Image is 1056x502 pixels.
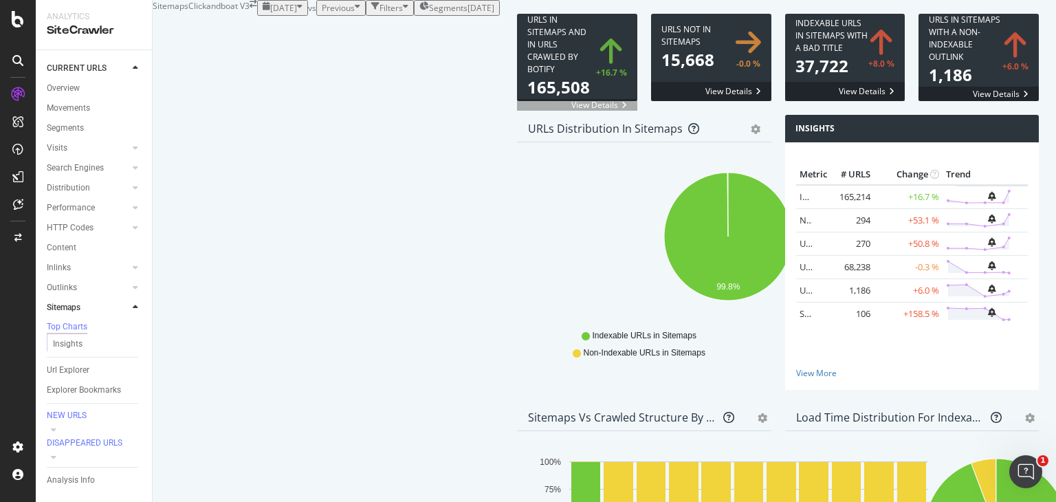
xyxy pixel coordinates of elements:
[47,221,129,235] a: HTTP Codes
[47,141,129,155] a: Visits
[528,122,683,135] div: URLs Distribution in Sitemaps
[47,437,142,450] a: DISAPPEARED URLS
[47,121,142,135] a: Segments
[429,2,467,14] span: Segments
[819,208,874,232] td: 294
[47,281,77,295] div: Outlinks
[988,192,995,201] div: bell-plus
[47,181,90,195] div: Distribution
[47,473,95,488] div: Analysis Info
[47,161,129,175] a: Search Engines
[1009,455,1042,488] iframe: Intercom live chat
[467,2,494,14] div: [DATE]
[800,214,933,226] a: Non-Indexable URLs in Sitemaps
[47,61,107,76] div: CURRENT URLS
[47,473,142,488] a: Analysis Info
[47,201,95,215] div: Performance
[47,241,76,255] div: Content
[270,2,297,14] span: 2025 Sep. 17th
[800,307,930,320] a: Slow / Slowest URLs in Sitemaps
[47,81,80,96] div: Overview
[943,164,956,185] th: Trend
[47,437,122,449] div: DISAPPEARED URLS
[800,284,992,296] a: URLs in Sitemaps with a Non-Indexable Outlink
[47,201,129,215] a: Performance
[47,121,84,135] div: Segments
[800,237,990,250] a: URLs in Sitemaps with a Bad HTTP Status Code
[47,141,67,155] div: Visits
[874,279,943,302] td: +6.0 %
[47,281,129,295] a: Outlinks
[874,302,943,325] td: +158.5 %
[796,411,986,424] div: Load Time Distribution for Indexable URLs in Sitemaps
[874,208,943,232] td: +53.1 %
[796,164,819,185] th: Metric
[584,347,705,359] span: Non-Indexable URLs in Sitemaps
[716,282,740,292] text: 99.8%
[528,164,928,324] svg: A chart.
[874,232,943,255] td: +50.8 %
[47,363,89,378] div: Url Explorer
[528,411,718,424] div: Sitemaps vs Crawled Structure by Depth
[874,164,943,185] th: Change
[1025,413,1035,423] div: gear
[819,164,874,185] th: # URLS
[800,190,912,203] a: Indexable URLs in Sitemaps
[561,99,637,111] span: View Details
[47,409,142,423] a: NEW URLS
[1037,455,1048,466] span: 1
[47,261,71,275] div: Inlinks
[593,330,696,342] span: Indexable URLs in Sitemaps
[796,367,1028,379] a: View More
[819,255,874,279] td: 68,238
[988,285,995,294] div: bell-plus
[795,122,835,135] h4: Insights
[47,301,129,315] a: Sitemaps
[47,23,141,39] div: SiteCrawler
[819,302,874,325] td: 106
[47,261,129,275] a: Inlinks
[47,81,142,96] a: Overview
[758,413,767,423] div: gear
[47,363,142,378] a: Url Explorer
[988,238,995,247] div: bell-plus
[322,2,355,14] span: Previous
[308,2,316,14] span: vs
[47,410,87,422] div: NEW URLS
[53,337,82,351] div: Insights
[47,11,141,23] div: Analytics
[751,124,760,134] div: gear
[988,261,995,270] div: bell-plus
[47,383,121,397] div: Explorer Bookmarks
[47,301,80,315] div: Sitemaps
[874,185,943,209] td: +16.7 %
[47,241,142,255] a: Content
[988,308,995,317] div: bell-plus
[47,181,129,195] a: Distribution
[819,279,874,302] td: 1,186
[47,320,142,334] a: Top Charts
[47,161,104,175] div: Search Engines
[47,221,93,235] div: HTTP Codes
[47,321,87,333] div: Top Charts
[819,185,874,209] td: 165,214
[379,2,403,14] div: Filters
[988,215,995,223] div: bell-plus
[540,457,561,467] text: 100%
[874,255,943,279] td: -0.3 %
[47,61,129,76] a: CURRENT URLS
[47,101,142,116] a: Movements
[544,485,561,494] text: 75%
[47,383,142,397] a: Explorer Bookmarks
[819,232,874,255] td: 270
[47,101,90,116] div: Movements
[53,337,142,351] a: Insights
[800,261,970,273] a: URLs in Sitemaps with only 1 Follow Inlink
